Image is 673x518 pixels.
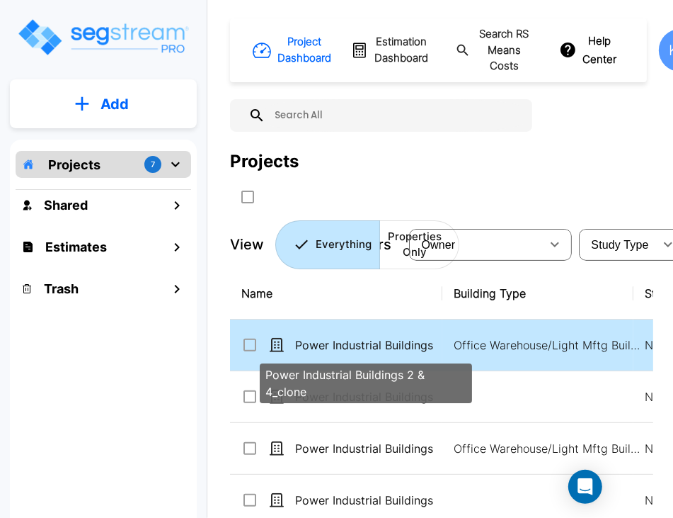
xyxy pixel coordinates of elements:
button: Estimation Dashboard [348,28,433,72]
div: Select [582,225,654,264]
p: 7 [151,159,155,171]
h1: Estimates [45,237,107,257]
h1: Estimation Dashboard [374,34,428,66]
div: Open Intercom Messenger [568,470,602,504]
p: Power Industrial Buildings 2 & 4_clone [295,337,437,354]
span: Study Type [592,239,649,251]
p: Power Industrial Buildings 2 & 4_template [295,440,437,457]
p: Office Warehouse/Light Mftg Building, Office Warehouse/Light Mftg Building, Office Warehouse/Ligh... [454,440,645,457]
button: Project Dashboard [255,28,331,72]
input: Search All [265,99,525,132]
div: Select [412,225,541,264]
p: Power Industrial Buildings 2 & 4 [295,388,437,405]
button: SelectAll [234,183,262,211]
th: Building Type [442,268,633,320]
button: Properties Only [379,220,459,269]
button: Help Center [556,28,622,74]
h1: Project Dashboard [277,34,331,66]
p: Add [100,94,129,115]
button: Everything [275,220,380,269]
div: Platform [275,220,459,269]
div: Projects [230,149,299,174]
button: Search RS Means Costs [450,21,539,80]
span: Owner [422,239,456,251]
h1: Shared [44,196,88,215]
img: Logo [16,17,190,57]
p: Properties Only [388,229,442,261]
p: Power Industrial Buildings 2 & 4_template_Combined Costs [295,492,437,509]
p: Everything [316,237,372,253]
th: Name [230,268,442,320]
p: View [230,234,264,255]
p: Projects [48,155,100,174]
p: Power Industrial Buildings 2 & 4_clone [265,366,466,400]
h1: Trash [44,279,79,298]
button: Add [10,84,197,125]
h1: Search RS Means Costs [476,26,531,74]
p: Office Warehouse/Light Mftg Building, Office Warehouse/Light Mftg Building, Commercial Property Site [454,337,645,354]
